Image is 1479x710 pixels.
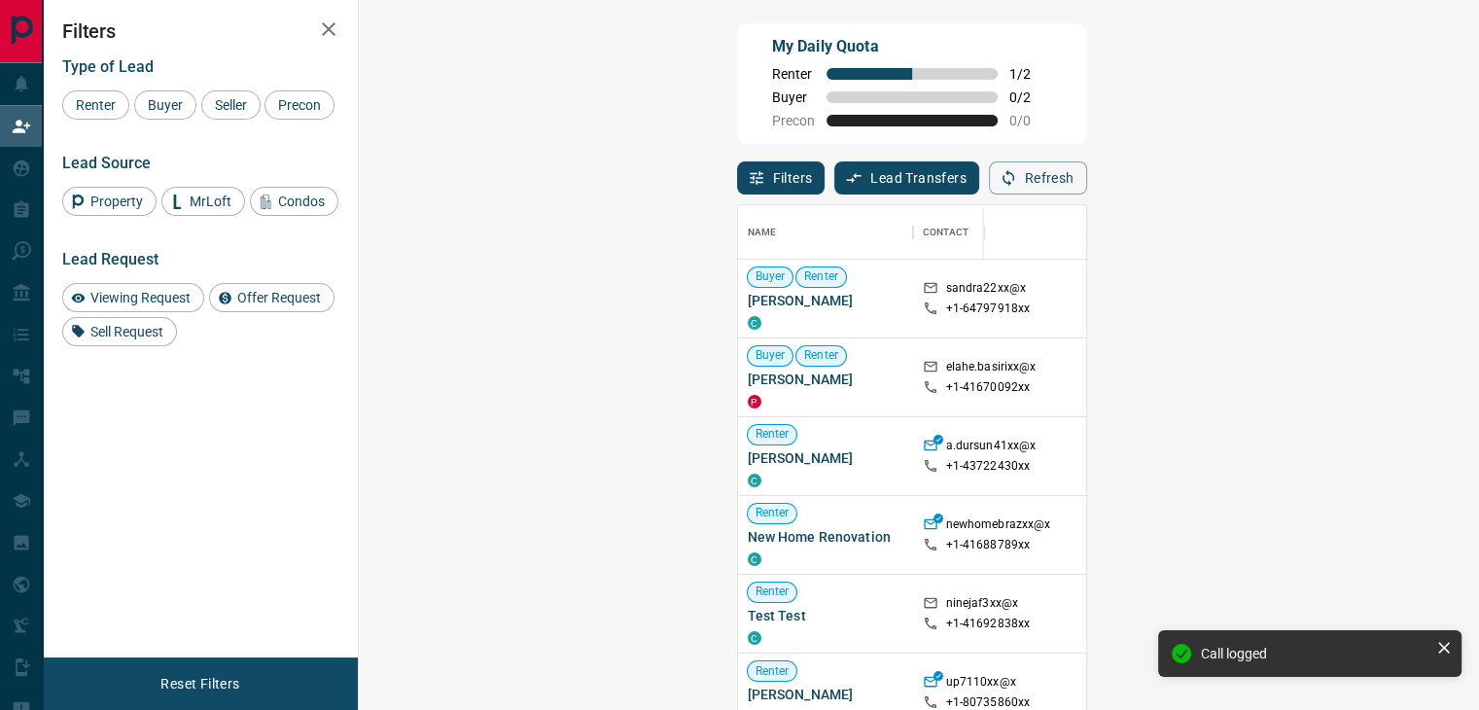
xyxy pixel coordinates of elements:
p: elahe.basirixx@x [946,359,1037,379]
span: Buyer [772,89,815,105]
span: Renter [69,97,123,113]
span: Buyer [748,268,793,285]
p: a.dursun41xx@x [946,438,1037,458]
button: Refresh [989,161,1087,195]
p: +1- 43722430xx [946,458,1031,475]
span: Precon [271,97,328,113]
span: [PERSON_NAME] [748,291,903,310]
div: Property [62,187,157,216]
div: Condos [250,187,338,216]
span: Renter [796,347,846,364]
p: newhomebrazxx@x [946,516,1051,537]
span: Lead Request [62,250,158,268]
span: [PERSON_NAME] [748,448,903,468]
span: 0 / 2 [1009,89,1052,105]
span: Type of Lead [62,57,154,76]
span: [PERSON_NAME] [748,685,903,704]
p: +1- 41670092xx [946,379,1031,396]
div: property.ca [748,395,761,408]
span: Viewing Request [84,290,197,305]
div: condos.ca [748,631,761,645]
h2: Filters [62,19,338,43]
span: Test Test [748,606,903,625]
span: Offer Request [230,290,328,305]
p: +1- 41688789xx [946,537,1031,553]
span: Lead Source [62,154,151,172]
div: condos.ca [748,552,761,566]
button: Reset Filters [148,667,252,700]
div: Name [738,205,913,260]
span: MrLoft [183,194,238,209]
span: Renter [748,663,797,680]
p: up7110xx@x [946,674,1016,694]
span: [PERSON_NAME] [748,370,903,389]
p: ninejaf3xx@x [946,595,1019,616]
div: Precon [264,90,335,120]
div: Offer Request [209,283,335,312]
span: Renter [796,268,846,285]
div: Seller [201,90,261,120]
span: Sell Request [84,324,170,339]
div: condos.ca [748,316,761,330]
span: Renter [748,584,797,600]
span: Property [84,194,150,209]
p: My Daily Quota [772,35,1052,58]
span: Renter [748,426,797,443]
div: Sell Request [62,317,177,346]
span: Renter [772,66,815,82]
span: New Home Renovation [748,527,903,547]
span: Buyer [141,97,190,113]
button: Lead Transfers [834,161,979,195]
button: Filters [737,161,826,195]
div: Renter [62,90,129,120]
p: +1- 64797918xx [946,301,1031,317]
div: Viewing Request [62,283,204,312]
div: condos.ca [748,474,761,487]
p: sandra22xx@x [946,280,1027,301]
span: Seller [208,97,254,113]
div: Call logged [1201,646,1428,661]
span: 0 / 0 [1009,113,1052,128]
span: Buyer [748,347,793,364]
span: 1 / 2 [1009,66,1052,82]
div: Contact [923,205,969,260]
p: +1- 41692838xx [946,616,1031,632]
div: Name [748,205,777,260]
span: Precon [772,113,815,128]
div: Buyer [134,90,196,120]
div: MrLoft [161,187,245,216]
span: Condos [271,194,332,209]
span: Renter [748,505,797,521]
